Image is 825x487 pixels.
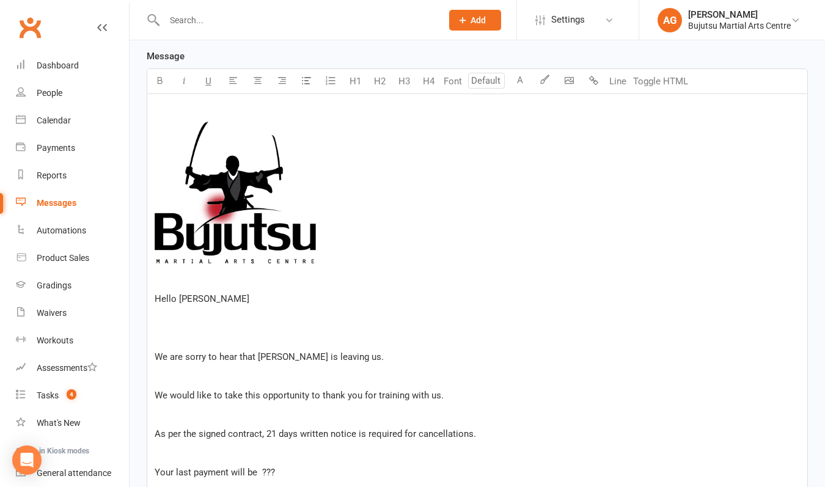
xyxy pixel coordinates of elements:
[16,327,129,354] a: Workouts
[343,69,367,93] button: H1
[37,280,71,290] div: Gradings
[67,389,76,400] span: 4
[37,308,67,318] div: Waivers
[16,272,129,299] a: Gradings
[155,122,316,263] img: 2035d717-7c62-463b-a115-6a901fd5f771.jpg
[37,198,76,208] div: Messages
[12,445,42,475] div: Open Intercom Messenger
[155,428,476,439] span: As per the signed contract, 21 days written notice is required for cancellations.
[37,60,79,70] div: Dashboard
[147,49,185,64] label: Message
[16,409,129,437] a: What's New
[16,79,129,107] a: People
[468,73,505,89] input: Default
[688,20,791,31] div: Bujutsu Martial Arts Centre
[37,253,89,263] div: Product Sales
[16,107,129,134] a: Calendar
[37,143,75,153] div: Payments
[37,170,67,180] div: Reports
[205,76,211,87] span: U
[155,293,249,304] span: Hello [PERSON_NAME]
[37,418,81,428] div: What's New
[155,351,384,362] span: We are sorry to hear that [PERSON_NAME] is leaving us.
[367,69,392,93] button: H2
[196,69,221,93] button: U
[16,52,129,79] a: Dashboard
[441,69,465,93] button: Font
[37,225,86,235] div: Automations
[155,467,275,478] span: Your last payment will be ???
[688,9,791,20] div: [PERSON_NAME]
[155,390,444,401] span: We would like to take this opportunity to thank you for training with us.
[392,69,416,93] button: H3
[16,460,129,487] a: General attendance kiosk mode
[606,69,630,93] button: Line
[630,69,691,93] button: Toggle HTML
[16,217,129,244] a: Automations
[416,69,441,93] button: H4
[15,12,45,43] a: Clubworx
[16,244,129,272] a: Product Sales
[16,189,129,217] a: Messages
[16,354,129,382] a: Assessments
[16,382,129,409] a: Tasks 4
[161,12,433,29] input: Search...
[471,15,486,25] span: Add
[37,335,73,345] div: Workouts
[37,88,62,98] div: People
[16,134,129,162] a: Payments
[37,363,97,373] div: Assessments
[658,8,682,32] div: AG
[16,299,129,327] a: Waivers
[37,390,59,400] div: Tasks
[16,162,129,189] a: Reports
[551,6,585,34] span: Settings
[508,69,532,93] button: A
[37,468,111,478] div: General attendance
[449,10,501,31] button: Add
[37,115,71,125] div: Calendar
